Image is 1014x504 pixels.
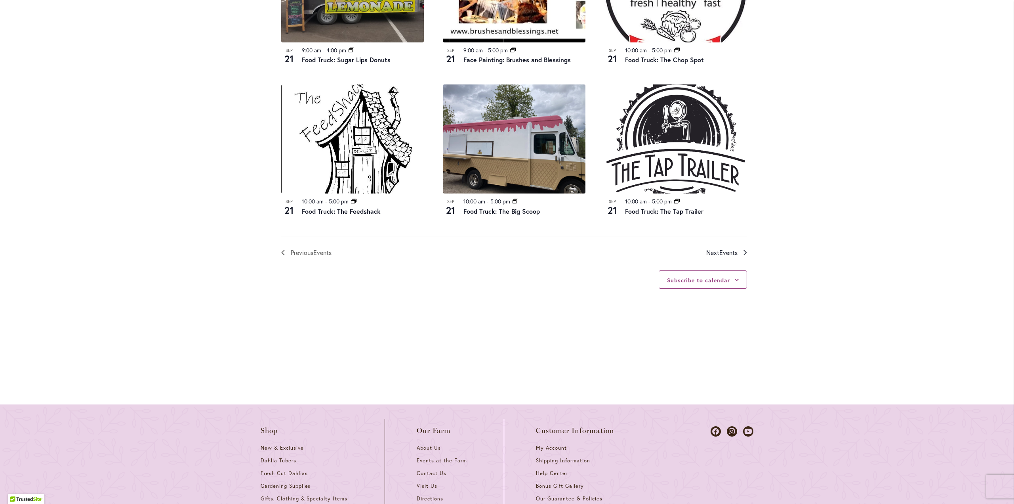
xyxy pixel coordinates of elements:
span: 21 [281,203,297,217]
span: New & Exclusive [261,445,304,451]
span: My Account [536,445,567,451]
img: Food Truck: The Tap Trailer [604,84,747,194]
a: Next Events [706,247,747,258]
span: - [484,46,486,54]
span: Events [313,248,332,257]
time: 9:00 am [302,46,321,54]
a: Dahlias on Youtube [743,426,753,437]
span: Sep [281,47,297,54]
span: About Us [417,445,441,451]
span: Our Guarantee & Policies [536,495,602,502]
span: - [487,197,489,205]
span: Events [719,248,738,257]
span: 21 [443,203,459,217]
time: 5:00 pm [329,197,349,205]
span: Sep [604,198,620,205]
time: 10:00 am [625,197,647,205]
span: Previous [291,247,332,258]
button: Subscribe to calendar [667,276,730,284]
a: Previous Events [281,247,332,258]
span: Contact Us [417,470,446,477]
time: 5:00 pm [652,197,672,205]
iframe: Launch Accessibility Center [6,476,28,498]
span: Sep [604,47,620,54]
time: 5:00 pm [652,46,672,54]
a: Food Truck: The Big Scoop [463,207,540,215]
a: Food Truck: Sugar Lips Donuts [302,56,391,64]
time: 4:00 pm [326,46,346,54]
time: 5:00 pm [490,197,510,205]
a: Dahlias on Instagram [727,426,737,437]
img: The Feedshack [281,84,424,194]
a: Food Truck: The Tap Trailer [625,207,703,215]
span: - [325,197,327,205]
span: Fresh Cut Dahlias [261,470,308,477]
span: - [648,46,650,54]
span: Sep [443,47,459,54]
span: Dahlia Tubers [261,457,296,464]
time: 10:00 am [625,46,647,54]
span: Help Center [536,470,568,477]
span: Shop [261,427,278,435]
span: Shipping Information [536,457,590,464]
span: - [648,197,650,205]
img: Food Truck: The Big Scoop [443,84,585,194]
a: Food Truck: The Feedshack [302,207,381,215]
span: Events at the Farm [417,457,467,464]
span: Bonus Gift Gallery [536,483,583,489]
span: Our Farm [417,427,451,435]
span: - [323,46,325,54]
span: Customer Information [536,427,614,435]
span: Next [706,247,738,258]
a: Dahlias on Facebook [711,426,721,437]
span: 21 [604,52,620,65]
span: Sep [443,198,459,205]
span: Visit Us [417,483,437,489]
span: Gifts, Clothing & Specialty Items [261,495,347,502]
span: Sep [281,198,297,205]
time: 10:00 am [463,197,485,205]
time: 5:00 pm [488,46,508,54]
a: Food Truck: The Chop Spot [625,56,704,64]
span: 21 [443,52,459,65]
time: 9:00 am [463,46,483,54]
span: 21 [604,203,620,217]
span: Gardening Supplies [261,483,311,489]
a: Face Painting: Brushes and Blessings [463,56,571,64]
time: 10:00 am [302,197,324,205]
span: 21 [281,52,297,65]
span: Directions [417,495,443,502]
